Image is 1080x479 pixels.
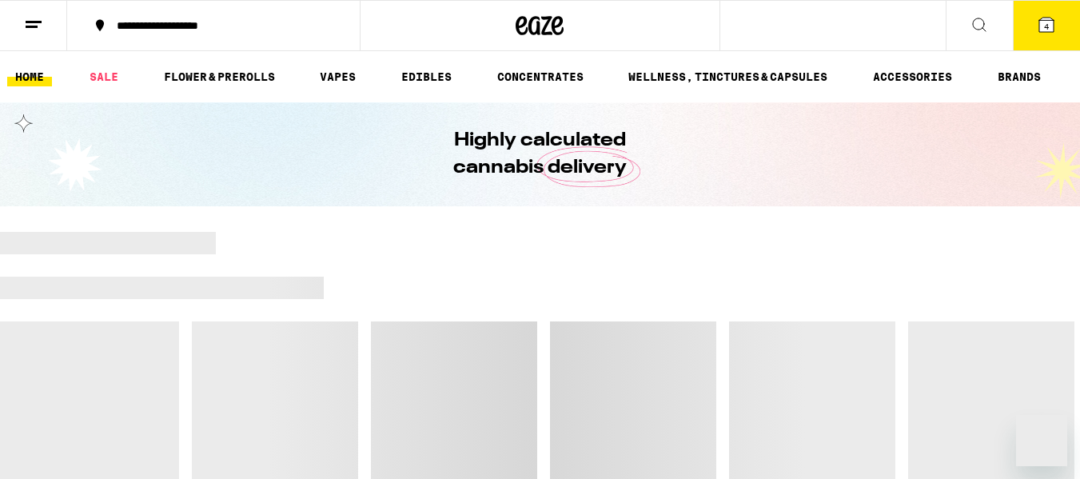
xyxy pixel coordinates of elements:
button: 4 [1013,1,1080,50]
a: HOME [7,67,52,86]
a: BRANDS [990,67,1049,86]
a: ACCESSORIES [865,67,960,86]
h1: Highly calculated cannabis delivery [408,127,672,182]
a: VAPES [312,67,364,86]
iframe: Button to launch messaging window [1016,415,1067,466]
a: EDIBLES [393,67,460,86]
a: WELLNESS, TINCTURES & CAPSULES [620,67,835,86]
a: CONCENTRATES [489,67,592,86]
a: FLOWER & PREROLLS [156,67,283,86]
a: SALE [82,67,126,86]
span: 4 [1044,22,1049,31]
